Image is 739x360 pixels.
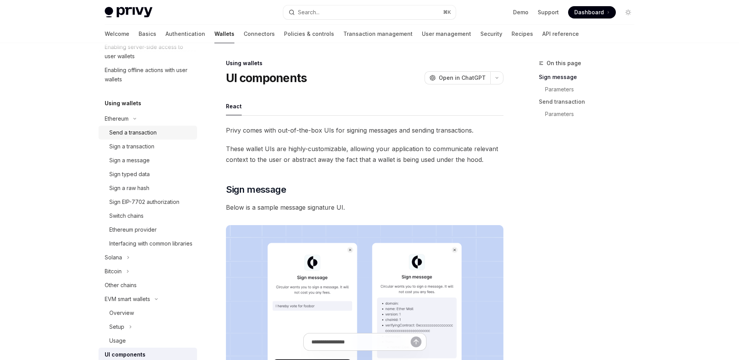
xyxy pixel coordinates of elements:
div: Overview [109,308,134,318]
div: Using wallets [226,59,503,67]
div: Setup [109,322,124,331]
a: Dashboard [568,6,616,19]
a: Sign a transaction [99,140,197,153]
span: Sign message [226,183,286,196]
a: User management [422,25,471,43]
a: Ethereum provider [99,223,197,237]
a: Support [538,8,559,16]
button: Search...⌘K [283,5,456,19]
h5: Using wallets [105,99,141,108]
h1: UI components [226,71,307,85]
a: Interfacing with common libraries [99,237,197,251]
div: Usage [109,336,126,345]
a: Usage [99,334,197,348]
img: light logo [105,7,152,18]
div: Sign typed data [109,170,150,179]
a: API reference [542,25,579,43]
div: Interfacing with common libraries [109,239,192,248]
div: Send a transaction [109,128,157,137]
a: Send a transaction [99,126,197,140]
a: Policies & controls [284,25,334,43]
a: Demo [513,8,528,16]
a: Enabling offline actions with user wallets [99,63,197,86]
a: Sign a raw hash [99,181,197,195]
div: Search... [298,8,319,17]
div: Other chains [105,281,137,290]
button: Open in ChatGPT [425,71,490,84]
button: Send message [411,336,421,347]
a: Send transaction [539,96,640,108]
a: Parameters [545,83,640,96]
span: Dashboard [574,8,604,16]
a: Wallets [214,25,234,43]
div: Sign a transaction [109,142,154,151]
a: Sign message [539,71,640,83]
div: Switch chains [109,211,144,220]
a: Welcome [105,25,129,43]
div: EVM smart wallets [105,294,150,304]
a: Sign typed data [99,167,197,181]
div: Sign a message [109,156,150,165]
div: UI components [105,350,145,359]
button: React [226,97,242,115]
span: Privy comes with out-of-the-box UIs for signing messages and sending transactions. [226,125,503,136]
div: Ethereum [105,114,129,123]
a: Recipes [512,25,533,43]
span: ⌘ K [443,9,451,15]
a: Other chains [99,278,197,292]
div: Sign EIP-7702 authorization [109,197,179,207]
div: Sign a raw hash [109,183,149,193]
a: Connectors [244,25,275,43]
div: Solana [105,253,122,262]
a: Sign a message [99,153,197,167]
button: Toggle dark mode [622,6,634,19]
span: On this page [547,59,581,68]
a: Authentication [166,25,205,43]
a: Basics [139,25,156,43]
a: Transaction management [343,25,413,43]
div: Ethereum provider [109,225,157,234]
div: Bitcoin [105,267,122,276]
span: Open in ChatGPT [439,74,486,82]
span: Below is a sample message signature UI. [226,202,503,213]
a: Overview [99,306,197,320]
a: Switch chains [99,209,197,223]
div: Enabling offline actions with user wallets [105,66,192,84]
span: These wallet UIs are highly-customizable, allowing your application to communicate relevant conte... [226,143,503,165]
a: Security [480,25,502,43]
a: Sign EIP-7702 authorization [99,195,197,209]
a: Parameters [545,108,640,120]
